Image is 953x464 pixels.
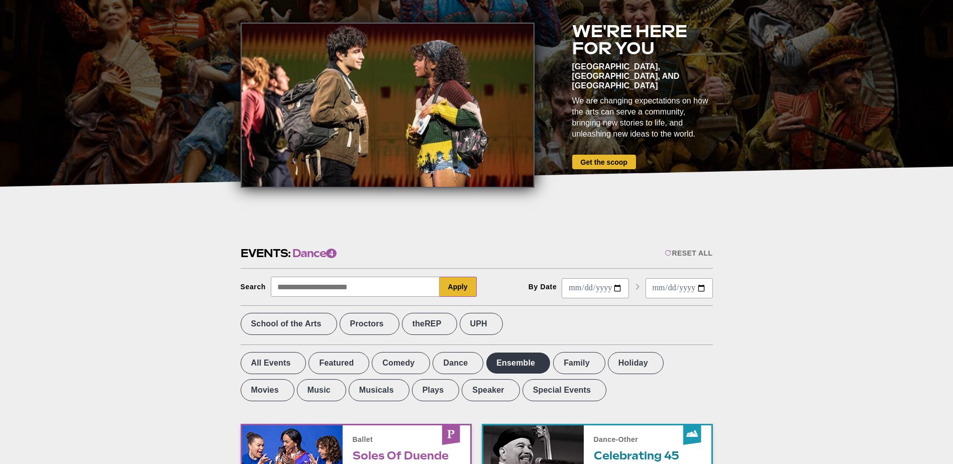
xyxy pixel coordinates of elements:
label: Comedy [372,352,430,374]
label: All Events [241,352,306,374]
label: Special Events [522,379,606,401]
label: Plays [412,379,460,401]
label: Featured [308,352,369,374]
div: Search [241,283,266,291]
span: 4 [326,249,337,258]
a: Get the scoop [572,155,636,169]
label: Musicals [349,379,409,401]
label: Movies [241,379,294,401]
button: Apply [440,277,477,297]
label: Holiday [608,352,664,374]
label: UPH [460,313,503,335]
label: theREP [402,313,457,335]
div: By Date [528,283,557,291]
h2: We're here for you [572,23,713,57]
label: Family [553,352,605,374]
label: Music [297,379,346,401]
label: Ensemble [486,352,551,374]
div: [GEOGRAPHIC_DATA], [GEOGRAPHIC_DATA], and [GEOGRAPHIC_DATA] [572,62,713,90]
span: Dance [292,246,337,261]
div: Reset All [665,249,712,257]
label: School of the Arts [241,313,337,335]
h2: Events: [241,246,337,261]
div: We are changing expectations on how the arts can serve a community, bringing new stories to life,... [572,95,713,140]
label: Dance [433,352,483,374]
label: Speaker [462,379,519,401]
label: Proctors [340,313,399,335]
